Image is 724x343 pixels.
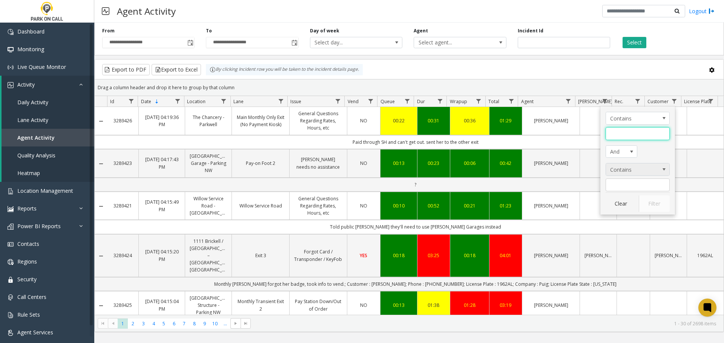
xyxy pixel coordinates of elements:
[455,202,484,209] a: 00:21
[385,252,413,259] div: 00:18
[455,160,484,167] div: 00:06
[17,258,37,265] span: Regions
[243,320,249,326] span: Go to the last page
[190,238,227,274] a: 1111 Brickell / [GEOGRAPHIC_DATA] – [GEOGRAPHIC_DATA] [GEOGRAPHIC_DATA]
[95,203,107,209] a: Collapse Details
[294,110,342,132] a: General Questions Regarding Rates, Hours, etc
[422,302,446,309] div: 01:38
[17,152,55,159] span: Quality Analysis
[2,164,94,182] a: Heatmap
[276,96,286,106] a: Lane Filter Menu
[606,195,637,212] button: Clear
[692,252,719,259] a: 1962AL
[422,252,446,259] div: 03:25
[606,127,670,140] input: Parker Filter
[606,163,657,175] span: Contains
[385,160,413,167] div: 00:13
[494,160,518,167] a: 00:42
[360,302,367,308] span: NO
[455,302,484,309] a: 01:28
[17,223,61,230] span: Power BI Reports
[385,302,413,309] a: 00:13
[206,64,363,75] div: By clicking Incident row you will be taken to the incident details page.
[455,117,484,124] div: 00:36
[17,28,44,35] span: Dashboard
[518,27,543,34] label: Incident Id
[310,37,384,48] span: Select day...
[138,319,149,329] span: Page 3
[294,248,342,262] a: Forgot Card / Transponder / KeyFob
[294,156,342,170] a: [PERSON_NAME] needs no assistance
[17,116,48,123] span: Lane Activity
[417,98,425,105] span: Dur
[17,329,53,336] span: Agent Services
[455,252,484,259] a: 00:18
[8,82,14,88] img: 'icon'
[521,98,534,105] span: Agent
[102,2,109,20] img: pageIcon
[187,98,206,105] span: Location
[206,27,212,34] label: To
[107,178,724,192] td: ?
[606,163,670,176] span: Parker Filter Operators
[233,320,239,326] span: Go to the next page
[294,298,342,312] a: Pay Station Down/Out of Order
[189,319,199,329] span: Page 8
[152,64,201,75] button: Export to Excel
[8,47,14,53] img: 'icon'
[669,96,680,106] a: Customer Filter Menu
[422,160,446,167] a: 00:23
[2,93,94,111] a: Daily Activity
[655,252,682,259] a: [PERSON_NAME]
[584,252,612,259] a: [PERSON_NAME]
[17,311,40,318] span: Rule Sets
[606,145,637,158] span: Parker Filter Logic
[473,96,483,106] a: Wrapup Filter Menu
[17,46,44,53] span: Monitoring
[112,160,134,167] a: 3289423
[380,98,395,105] span: Queue
[422,117,446,124] a: 00:31
[179,319,189,329] span: Page 7
[450,98,467,105] span: Wrapup
[95,253,107,259] a: Collapse Details
[220,319,230,329] span: Page 11
[107,277,724,291] td: Monthly [PERSON_NAME] forgot her badge, took info to vend.; Customer : [PERSON_NAME]; Phone : [PH...
[494,302,518,309] a: 03:19
[352,202,376,209] a: NO
[606,178,670,191] input: Parker Filter
[414,37,488,48] span: Select agent...
[112,202,134,209] a: 3289421
[190,195,227,217] a: Willow Service Road - [GEOGRAPHIC_DATA]
[2,129,94,146] a: Agent Activity
[113,2,179,20] h3: Agent Activity
[236,114,285,128] a: Main Monthly Only Exit (No Payment Kiosk)
[255,320,716,327] kendo-pager-info: 1 - 30 of 2698 items
[615,98,623,105] span: Rec.
[290,98,301,105] span: Issue
[112,252,134,259] a: 3289424
[95,81,724,94] div: Drag a column header and drop it here to group by that column
[143,114,181,128] a: [DATE] 04:19:36 PM
[606,146,631,158] span: And
[95,303,107,309] a: Collapse Details
[8,64,14,70] img: 'icon'
[241,318,251,329] span: Go to the last page
[310,27,339,34] label: Day of week
[360,160,367,166] span: NO
[294,195,342,217] a: General Questions Regarding Rates, Hours, etc
[172,96,183,106] a: Date Filter Menu
[17,63,66,70] span: Live Queue Monitor
[8,29,14,35] img: 'icon'
[102,27,115,34] label: From
[112,117,134,124] a: 3289426
[118,319,128,329] span: Page 1
[689,7,715,15] a: Logout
